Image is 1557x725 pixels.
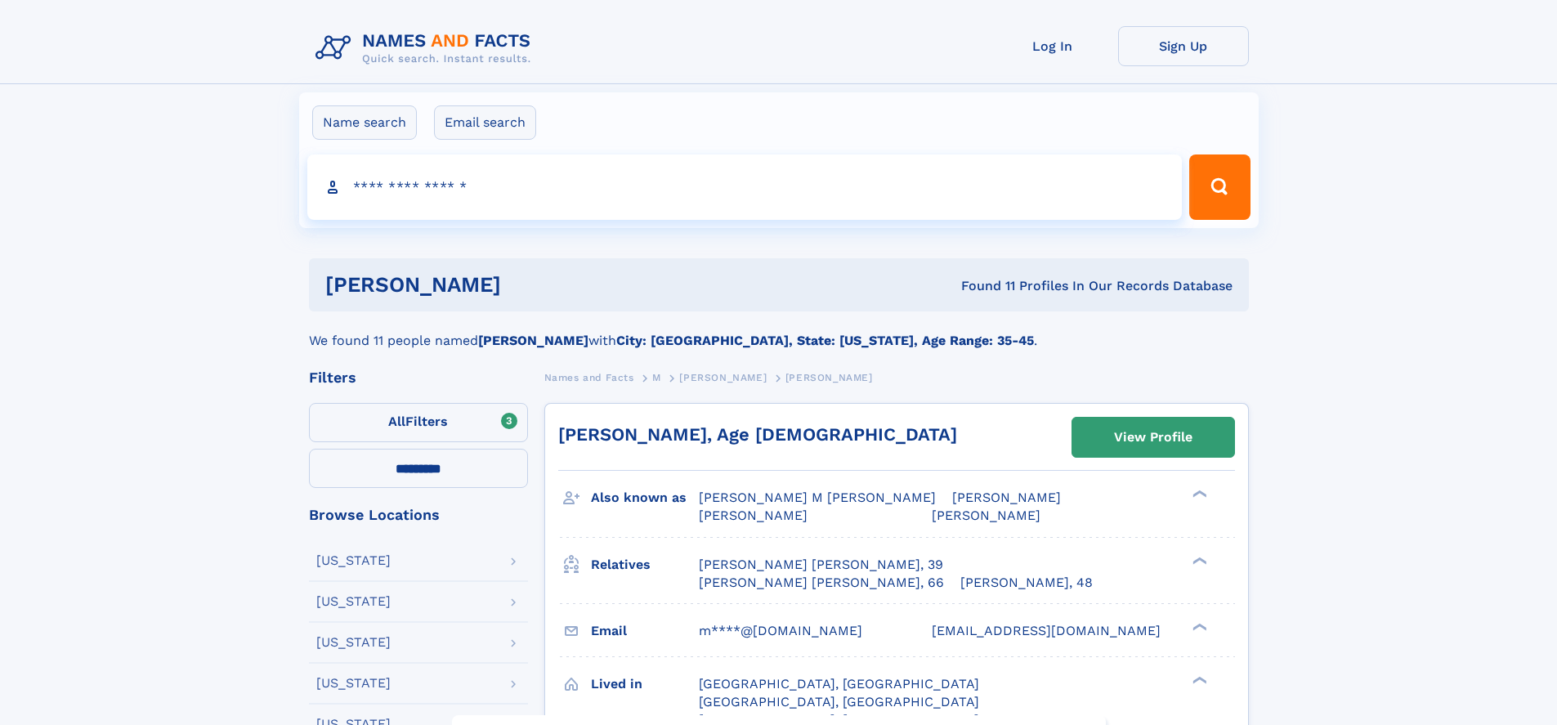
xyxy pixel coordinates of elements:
a: Sign Up [1118,26,1249,66]
a: [PERSON_NAME], 48 [960,574,1093,592]
span: [PERSON_NAME] [679,372,767,383]
img: Logo Names and Facts [309,26,544,70]
div: [US_STATE] [316,636,391,649]
div: [US_STATE] [316,595,391,608]
h3: Also known as [591,484,699,512]
label: Email search [434,105,536,140]
div: Found 11 Profiles In Our Records Database [731,277,1233,295]
div: [US_STATE] [316,677,391,690]
span: [PERSON_NAME] M [PERSON_NAME] [699,490,936,505]
h3: Lived in [591,670,699,698]
label: Filters [309,403,528,442]
a: [PERSON_NAME] [PERSON_NAME], 66 [699,574,944,592]
b: City: [GEOGRAPHIC_DATA], State: [US_STATE], Age Range: 35-45 [616,333,1034,348]
h1: [PERSON_NAME] [325,275,732,295]
div: ❯ [1188,621,1208,632]
span: [GEOGRAPHIC_DATA], [GEOGRAPHIC_DATA] [699,694,979,709]
span: [GEOGRAPHIC_DATA], [GEOGRAPHIC_DATA] [699,676,979,691]
h3: Email [591,617,699,645]
div: [US_STATE] [316,554,391,567]
a: [PERSON_NAME], Age [DEMOGRAPHIC_DATA] [558,424,957,445]
div: Filters [309,370,528,385]
span: [PERSON_NAME] [785,372,873,383]
a: Log In [987,26,1118,66]
a: Names and Facts [544,367,634,387]
div: ❯ [1188,674,1208,685]
b: [PERSON_NAME] [478,333,588,348]
a: M [652,367,661,387]
button: Search Button [1189,154,1250,220]
label: Name search [312,105,417,140]
a: [PERSON_NAME] [PERSON_NAME], 39 [699,556,943,574]
span: [PERSON_NAME] [699,508,808,523]
span: All [388,414,405,429]
div: ❯ [1188,555,1208,566]
div: We found 11 people named with . [309,311,1249,351]
h3: Relatives [591,551,699,579]
div: Browse Locations [309,508,528,522]
span: M [652,372,661,383]
a: View Profile [1072,418,1234,457]
span: [EMAIL_ADDRESS][DOMAIN_NAME] [932,623,1161,638]
input: search input [307,154,1183,220]
div: View Profile [1114,418,1192,456]
div: ❯ [1188,489,1208,499]
span: [PERSON_NAME] [932,508,1040,523]
a: [PERSON_NAME] [679,367,767,387]
span: [PERSON_NAME] [952,490,1061,505]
